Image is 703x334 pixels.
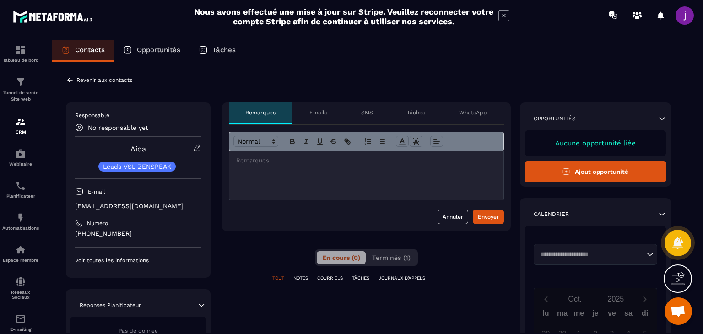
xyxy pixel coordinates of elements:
[2,258,39,263] p: Espace membre
[88,124,148,131] p: No responsable yet
[2,173,39,205] a: schedulerschedulerPlanificateur
[15,148,26,159] img: automations
[473,210,504,224] button: Envoyer
[212,46,236,54] p: Tâches
[2,38,39,70] a: formationformationTableau de bord
[459,109,487,116] p: WhatsApp
[379,275,425,281] p: JOURNAUX D'APPELS
[2,205,39,237] a: automationsautomationsAutomatisations
[13,8,95,25] img: logo
[534,210,569,218] p: Calendrier
[15,76,26,87] img: formation
[665,297,692,325] div: Ouvrir le chat
[2,58,39,63] p: Tableau de bord
[75,257,201,264] p: Voir toutes les informations
[189,40,245,62] a: Tâches
[317,251,366,264] button: En cours (0)
[2,70,39,109] a: formationformationTunnel de vente Site web
[367,251,416,264] button: Terminés (1)
[352,275,369,281] p: TÂCHES
[293,275,308,281] p: NOTES
[52,40,114,62] a: Contacts
[2,237,39,269] a: automationsautomationsEspace membre
[15,313,26,324] img: email
[2,290,39,300] p: Réseaux Sociaux
[2,141,39,173] a: automationsautomationsWebinaire
[119,328,158,334] span: Pas de donnée
[15,244,26,255] img: automations
[534,244,658,265] div: Search for option
[103,163,171,170] p: Leads VSL ZENSPEAK
[309,109,327,116] p: Emails
[76,77,132,83] p: Revenir aux contacts
[534,139,658,147] p: Aucune opportunité liée
[75,202,201,210] p: [EMAIL_ADDRESS][DOMAIN_NAME]
[407,109,425,116] p: Tâches
[525,161,667,182] button: Ajout opportunité
[361,109,373,116] p: SMS
[2,226,39,231] p: Automatisations
[75,46,105,54] p: Contacts
[194,7,494,26] h2: Nous avons effectué une mise à jour sur Stripe. Veuillez reconnecter votre compte Stripe afin de ...
[438,210,468,224] button: Annuler
[2,194,39,199] p: Planificateur
[317,275,343,281] p: COURRIELS
[2,162,39,167] p: Webinaire
[534,115,576,122] p: Opportunités
[137,46,180,54] p: Opportunités
[537,250,645,259] input: Search for option
[2,269,39,307] a: social-networksocial-networkRéseaux Sociaux
[15,116,26,127] img: formation
[75,112,201,119] p: Responsable
[478,212,499,221] div: Envoyer
[245,109,276,116] p: Remarques
[87,220,108,227] p: Numéro
[88,188,105,195] p: E-mail
[80,302,141,309] p: Réponses Planificateur
[372,254,411,261] span: Terminés (1)
[15,276,26,287] img: social-network
[114,40,189,62] a: Opportunités
[272,275,284,281] p: TOUT
[2,129,39,135] p: CRM
[322,254,360,261] span: En cours (0)
[75,229,201,238] p: [PHONE_NUMBER]
[2,109,39,141] a: formationformationCRM
[130,145,146,153] a: Aida
[15,212,26,223] img: automations
[2,327,39,332] p: E-mailing
[15,180,26,191] img: scheduler
[2,90,39,102] p: Tunnel de vente Site web
[15,44,26,55] img: formation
